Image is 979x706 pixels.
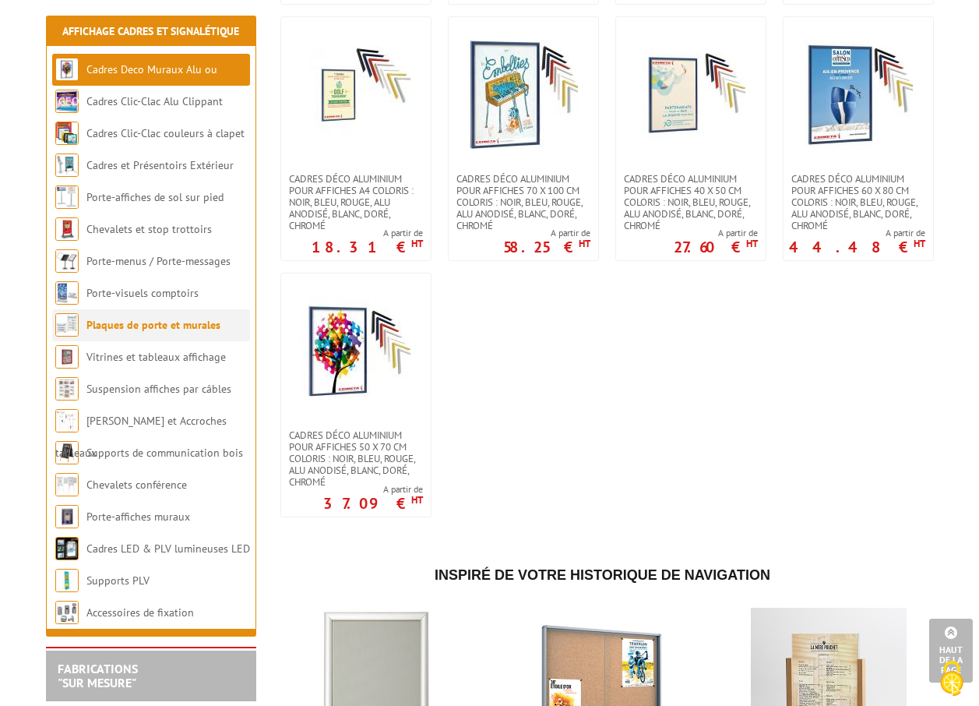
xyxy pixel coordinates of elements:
[312,227,423,239] span: A partir de
[55,601,79,624] img: Accessoires de fixation
[55,58,79,81] img: Cadres Deco Muraux Alu ou Bois
[55,537,79,560] img: Cadres LED & PLV lumineuses LED
[55,313,79,337] img: Plaques de porte et murales
[86,254,231,268] a: Porte-menus / Porte-messages
[929,619,973,683] a: Haut de la page
[55,62,217,108] a: Cadres Deco Muraux Alu ou [GEOGRAPHIC_DATA]
[784,173,933,231] a: Cadres déco aluminium pour affiches 60 x 80 cm Coloris : Noir, bleu, rouge, alu anodisé, blanc, d...
[86,286,199,300] a: Porte-visuels comptoirs
[624,173,758,231] span: Cadres déco aluminium pour affiches 40 x 50 cm Coloris : Noir, bleu, rouge, alu anodisé, blanc, d...
[62,24,239,38] a: Affichage Cadres et Signalétique
[55,473,79,496] img: Chevalets conférence
[86,126,245,140] a: Cadres Clic-Clac couleurs à clapet
[616,173,766,231] a: Cadres déco aluminium pour affiches 40 x 50 cm Coloris : Noir, bleu, rouge, alu anodisé, blanc, d...
[86,94,223,108] a: Cadres Clic-Clac Alu Clippant
[86,382,231,396] a: Suspension affiches par câbles
[86,605,194,620] a: Accessoires de fixation
[86,574,150,588] a: Supports PLV
[55,409,79,432] img: Cimaises et Accroches tableaux
[86,350,226,364] a: Vitrines et tableaux affichage
[301,41,410,150] img: Cadres déco aluminium pour affiches A4 Coloris : Noir, bleu, rouge, alu anodisé, blanc, doré, chromé
[503,227,590,239] span: A partir de
[86,478,187,492] a: Chevalets conférence
[312,242,423,252] p: 18.31 €
[86,318,220,332] a: Plaques de porte et murales
[58,661,138,690] a: FABRICATIONS"Sur Mesure"
[55,569,79,592] img: Supports PLV
[435,567,770,583] span: Inspiré de votre historique de navigation
[55,122,79,145] img: Cadres Clic-Clac couleurs à clapet
[746,237,758,250] sup: HT
[281,429,431,488] a: Cadres déco aluminium pour affiches 50 x 70 cm Coloris : Noir, bleu, rouge, alu anodisé, blanc, d...
[55,154,79,177] img: Cadres et Présentoirs Extérieur
[503,242,590,252] p: 58.25 €
[86,510,190,524] a: Porte-affiches muraux
[674,242,758,252] p: 27.60 €
[55,185,79,209] img: Porte-affiches de sol sur pied
[289,173,423,231] span: Cadres déco aluminium pour affiches A4 Coloris : Noir, bleu, rouge, alu anodisé, blanc, doré, chromé
[804,41,913,150] img: Cadres déco aluminium pour affiches 60 x 80 cm Coloris : Noir, bleu, rouge, alu anodisé, blanc, d...
[411,237,423,250] sup: HT
[636,41,745,150] img: Cadres déco aluminium pour affiches 40 x 50 cm Coloris : Noir, bleu, rouge, alu anodisé, blanc, d...
[791,173,925,231] span: Cadres déco aluminium pour affiches 60 x 80 cm Coloris : Noir, bleu, rouge, alu anodisé, blanc, d...
[323,499,423,508] p: 37.09 €
[301,297,410,406] img: Cadres déco aluminium pour affiches 50 x 70 cm Coloris : Noir, bleu, rouge, alu anodisé, blanc, d...
[789,227,925,239] span: A partir de
[55,505,79,528] img: Porte-affiches muraux
[86,222,212,236] a: Chevalets et stop trottoirs
[55,414,227,460] a: [PERSON_NAME] et Accroches tableaux
[55,377,79,401] img: Suspension affiches par câbles
[86,190,224,204] a: Porte-affiches de sol sur pied
[674,227,758,239] span: A partir de
[86,158,234,172] a: Cadres et Présentoirs Extérieur
[86,446,243,460] a: Supports de communication bois
[456,173,590,231] span: Cadres déco aluminium pour affiches 70 x 100 cm Coloris : Noir, bleu, rouge, alu anodisé, blanc, ...
[55,249,79,273] img: Porte-menus / Porte-messages
[323,483,423,496] span: A partir de
[789,242,925,252] p: 44.48 €
[55,345,79,369] img: Vitrines et tableaux affichage
[411,493,423,507] sup: HT
[55,281,79,305] img: Porte-visuels comptoirs
[469,41,578,150] img: Cadres déco aluminium pour affiches 70 x 100 cm Coloris : Noir, bleu, rouge, alu anodisé, blanc, ...
[449,173,598,231] a: Cadres déco aluminium pour affiches 70 x 100 cm Coloris : Noir, bleu, rouge, alu anodisé, blanc, ...
[86,542,250,556] a: Cadres LED & PLV lumineuses LED
[914,237,925,250] sup: HT
[281,173,431,231] a: Cadres déco aluminium pour affiches A4 Coloris : Noir, bleu, rouge, alu anodisé, blanc, doré, chromé
[932,659,971,698] img: Cookies (fenêtre modale)
[924,653,979,706] button: Cookies (fenêtre modale)
[289,429,423,488] span: Cadres déco aluminium pour affiches 50 x 70 cm Coloris : Noir, bleu, rouge, alu anodisé, blanc, d...
[55,217,79,241] img: Chevalets et stop trottoirs
[579,237,590,250] sup: HT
